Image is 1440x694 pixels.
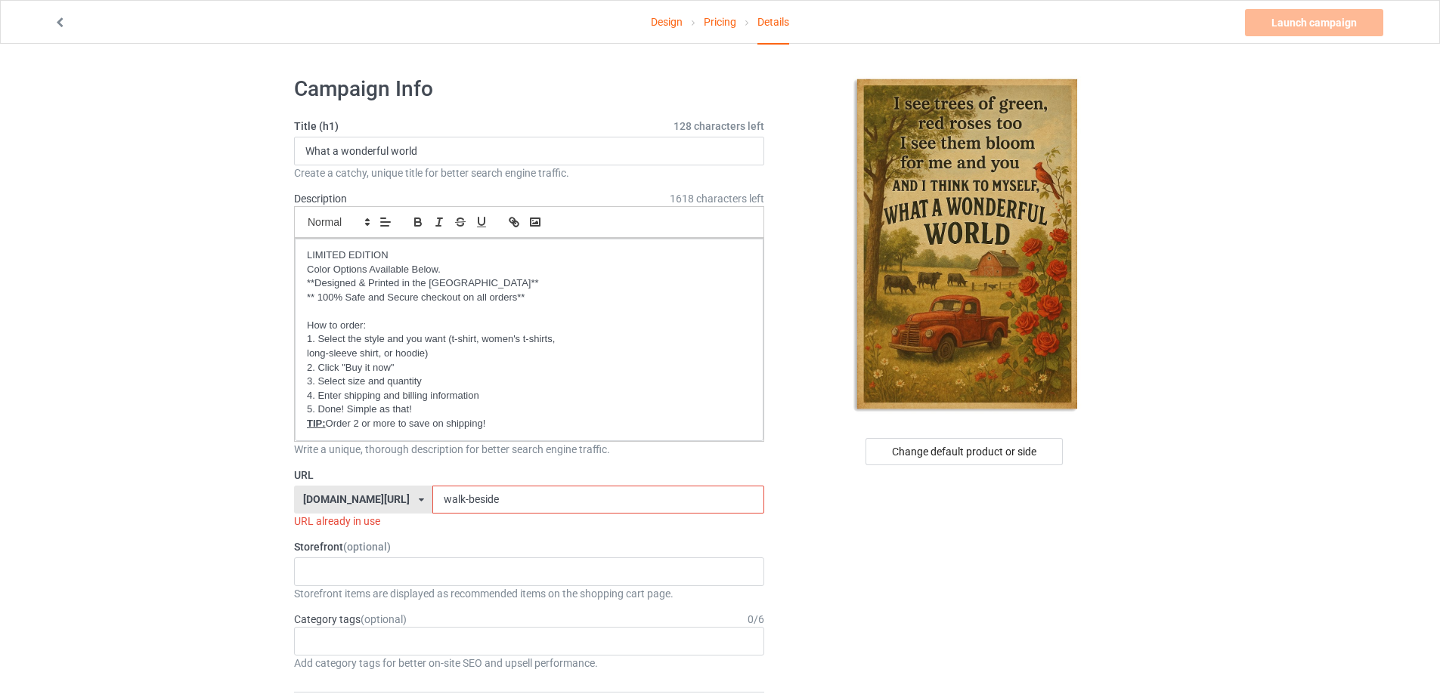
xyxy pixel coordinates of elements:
[294,119,764,134] label: Title (h1)
[294,165,764,180] div: Create a catchy, unique title for better search engine traffic.
[294,612,407,627] label: Category tags
[303,494,410,504] div: [DOMAIN_NAME][URL]
[294,193,347,205] label: Description
[307,291,751,305] p: ** 100% Safe and Secure checkout on all orders**
[866,438,1063,465] div: Change default product or side
[307,319,751,333] p: How to order:
[307,263,751,277] p: Color Options Available Below.
[294,76,764,103] h1: Campaign Info
[294,655,764,671] div: Add category tags for better on-site SEO and upsell performance.
[294,586,764,601] div: Storefront items are displayed as recommended items on the shopping cart page.
[307,403,751,417] p: 5. Done! Simple as that!
[748,612,764,627] div: 0 / 6
[343,541,391,553] span: (optional)
[307,276,751,291] p: **Designed & Printed in the [GEOGRAPHIC_DATA]**
[294,539,764,554] label: Storefront
[307,347,751,361] p: long-sleeve shirt, or hoodie)
[651,1,683,43] a: Design
[757,1,789,45] div: Details
[704,1,736,43] a: Pricing
[294,442,764,457] div: Write a unique, thorough description for better search engine traffic.
[307,417,751,431] p: Order 2 or more to save on shipping!
[674,119,764,134] span: 128 characters left
[307,248,751,263] p: LIMITED EDITION
[361,613,407,625] span: (optional)
[670,191,764,206] span: 1618 characters left
[307,418,326,429] u: TIP:
[294,467,764,483] label: URL
[294,514,764,529] div: URL already in use
[307,375,751,389] p: 3. Select size and quantity
[307,361,751,375] p: 2. Click "Buy it now"
[307,389,751,403] p: 4. Enter shipping and billing information
[307,332,751,347] p: 1. Select the style and you want (t-shirt, women's t-shirts,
